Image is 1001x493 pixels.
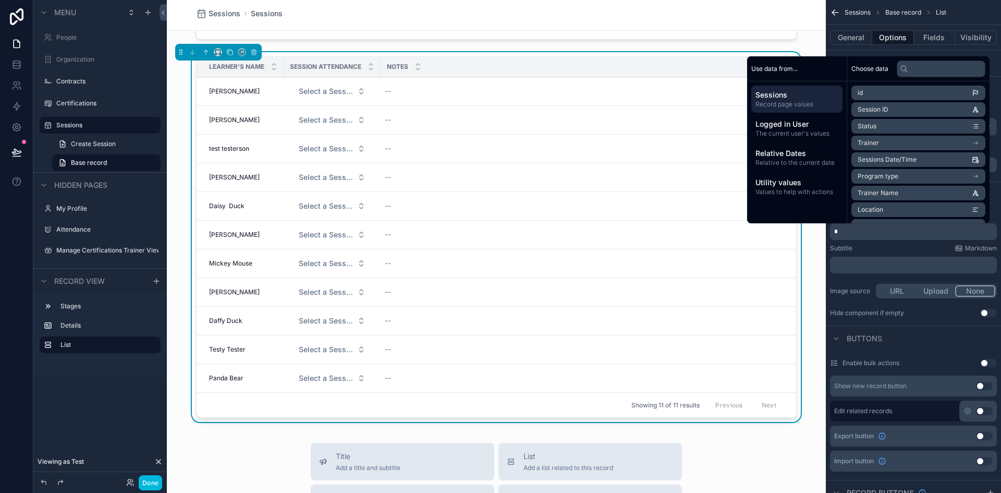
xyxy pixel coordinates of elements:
span: Viewing as Test [38,458,84,466]
span: Select a Session Attendance [299,316,353,326]
span: Menu [54,7,76,18]
button: Select Button [290,82,374,101]
span: Relative to the current date [755,159,838,167]
button: Select Button [290,340,374,359]
span: Mickey Mouse [209,259,252,268]
span: Import button [834,457,874,465]
label: Certifications [56,99,154,107]
span: Learner's Name [209,63,264,71]
span: Markdown [965,244,997,252]
label: Enable bulk actions [843,359,899,367]
span: Select a Session Attendance [299,201,353,211]
div: -- [385,259,391,268]
span: Select a Session Attendance [299,258,353,269]
button: None [955,285,995,297]
span: Logged in User [755,119,838,129]
div: scrollable content [830,223,997,240]
span: Choose data [851,65,888,73]
button: Select Button [290,111,374,129]
span: Sessions [755,90,838,100]
label: Details [60,321,152,330]
a: Sessions [251,8,283,19]
label: Sessions [56,121,154,129]
button: ListAdd a list related to this record [498,443,682,480]
button: URL [877,285,917,297]
span: Record view [54,276,105,286]
span: Session Attendance [290,63,361,71]
span: test testerson [209,145,249,153]
span: [PERSON_NAME] [209,173,260,182]
button: Select Button [290,225,374,244]
span: Testy Tester [209,345,246,354]
span: Record page values [755,100,838,109]
label: Edit related records [834,407,892,415]
span: Notes [387,63,408,71]
div: scrollable content [830,257,997,273]
div: Show new record button [834,382,907,390]
span: Sessions [209,8,240,19]
span: Base record [885,8,921,17]
span: Buttons [847,333,882,344]
span: Title [336,451,400,462]
a: Base record [52,154,161,171]
span: Add a title and subtitle [336,464,400,472]
button: Select Button [290,168,374,187]
button: Fields [914,30,956,45]
a: Create Session [52,136,161,152]
label: Stages [60,302,152,310]
button: Upload [917,285,956,297]
div: -- [385,202,391,210]
span: Base record [71,159,107,167]
span: [PERSON_NAME] [209,231,260,239]
button: Select Button [290,283,374,302]
label: List [60,341,152,349]
label: Organization [56,55,154,64]
label: Image source [830,287,872,295]
span: [PERSON_NAME] [209,116,260,124]
button: Select Button [290,197,374,215]
button: TitleAdd a title and subtitle [311,443,494,480]
span: Use data from... [751,65,798,73]
a: Markdown [955,244,997,252]
div: -- [385,116,391,124]
span: Export button [834,432,874,440]
div: -- [385,317,391,325]
button: Options [872,30,914,45]
span: [PERSON_NAME] [209,288,260,296]
label: Manage Certifications Trainer View [56,246,158,255]
div: -- [385,145,391,153]
label: Contracts [56,77,154,86]
label: People [56,33,154,42]
button: Select Button [290,139,374,158]
span: Select a Session Attendance [299,344,353,355]
span: Select a Session Attendance [299,230,353,240]
span: Create Session [71,140,116,148]
span: Select a Session Attendance [299,115,353,125]
label: Subtitle [830,244,852,252]
span: List [523,451,613,462]
div: Hide component if empty [830,309,904,317]
div: -- [385,173,391,182]
span: Utility values [755,177,838,188]
span: Select a Session Attendance [299,172,353,183]
a: Sessions [196,8,240,19]
span: Showing 11 of 11 results [631,401,700,410]
button: Visibility [955,30,997,45]
button: General [830,30,872,45]
button: Select Button [290,254,374,273]
label: My Profile [56,205,154,213]
span: Values to help with actions [755,188,838,196]
span: Sessions [845,8,871,17]
div: -- [385,288,391,296]
span: Panda Bear [209,374,243,382]
span: Add a list related to this record [523,464,613,472]
div: -- [385,374,391,382]
label: Attendance [56,225,154,234]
